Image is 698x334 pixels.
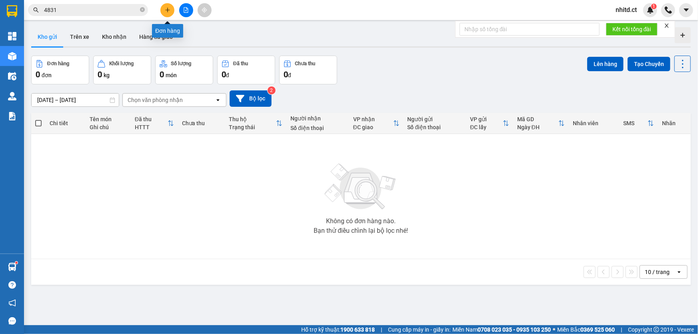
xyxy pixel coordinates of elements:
img: phone-icon [665,6,672,14]
button: Hàng đã giao [133,27,179,46]
th: Toggle SortBy [620,113,658,134]
button: Đã thu0đ [217,56,275,84]
div: Chọn văn phòng nhận [128,96,183,104]
button: Chưa thu0đ [279,56,337,84]
div: Trạng thái [229,124,276,130]
th: Toggle SortBy [513,113,569,134]
span: caret-down [683,6,690,14]
img: logo-vxr [7,5,17,17]
sup: 1 [15,262,18,264]
div: Người gửi [408,116,462,122]
button: Kho nhận [96,27,133,46]
img: warehouse-icon [8,72,16,80]
span: | [381,325,382,334]
button: file-add [179,3,193,17]
div: Chưa thu [295,61,316,66]
button: plus [160,3,174,17]
img: dashboard-icon [8,32,16,40]
span: | [621,325,622,334]
span: close-circle [140,6,145,14]
div: Người nhận [290,115,345,122]
span: message [8,317,16,325]
div: Nhân viên [573,120,616,126]
span: Miền Bắc [557,325,615,334]
div: Bạn thử điều chỉnh lại bộ lọc nhé! [314,228,408,234]
span: 0 [36,70,40,79]
th: Toggle SortBy [225,113,286,134]
th: Toggle SortBy [131,113,178,134]
img: solution-icon [8,112,16,120]
button: Khối lượng0kg [93,56,151,84]
span: nhitd.ct [609,5,643,15]
button: Tạo Chuyến [628,57,670,71]
span: question-circle [8,281,16,289]
span: aim [202,7,207,13]
input: Nhập số tổng đài [460,23,600,36]
span: 0 [160,70,164,79]
span: file-add [183,7,189,13]
span: kg [104,72,110,78]
div: SMS [624,120,648,126]
div: Ngày ĐH [517,124,558,130]
div: Đơn hàng [152,24,183,38]
span: copyright [654,327,659,332]
div: ĐC lấy [470,124,503,130]
div: Khối lượng [109,61,134,66]
span: 0 [284,70,288,79]
div: Tên món [90,116,127,122]
button: Đơn hàng0đơn [31,56,89,84]
span: close [664,23,670,28]
img: warehouse-icon [8,92,16,100]
button: Lên hàng [587,57,624,71]
svg: open [676,269,682,275]
button: aim [198,3,212,17]
div: Số điện thoại [290,125,345,131]
span: 0 [98,70,102,79]
sup: 2 [268,86,276,94]
button: Bộ lọc [230,90,272,107]
button: Kết nối tổng đài [606,23,658,36]
div: 10 / trang [645,268,670,276]
span: plus [165,7,170,13]
span: notification [8,299,16,307]
div: Nhãn [662,120,687,126]
button: Số lượng0món [155,56,213,84]
div: Đã thu [135,116,168,122]
span: Miền Nam [452,325,551,334]
span: món [166,72,177,78]
span: close-circle [140,7,145,12]
svg: open [215,97,221,103]
th: Toggle SortBy [466,113,513,134]
span: ⚪️ [553,328,555,331]
div: VP nhận [353,116,393,122]
span: 1 [652,4,655,9]
div: Tạo kho hàng mới [675,27,691,43]
input: Select a date range. [32,94,119,106]
div: Thu hộ [229,116,276,122]
input: Tìm tên, số ĐT hoặc mã đơn [44,6,138,14]
img: svg+xml;base64,PHN2ZyBjbGFzcz0ibGlzdC1wbHVnX19zdmciIHhtbG5zPSJodHRwOi8vd3d3LnczLm9yZy8yMDAwL3N2Zy... [321,159,401,215]
span: 0 [222,70,226,79]
div: VP gửi [470,116,503,122]
div: Đơn hàng [47,61,69,66]
span: search [33,7,39,13]
span: Cung cấp máy in - giấy in: [388,325,450,334]
div: Đã thu [233,61,248,66]
span: Hỗ trợ kỹ thuật: [301,325,375,334]
button: Kho gửi [31,27,64,46]
div: Chưa thu [182,120,221,126]
div: Không có đơn hàng nào. [326,218,396,224]
img: warehouse-icon [8,263,16,271]
span: đ [288,72,291,78]
strong: 0369 525 060 [580,326,615,333]
div: Số điện thoại [408,124,462,130]
strong: 0708 023 035 - 0935 103 250 [478,326,551,333]
strong: 1900 633 818 [340,326,375,333]
span: đơn [42,72,52,78]
img: warehouse-icon [8,52,16,60]
button: Trên xe [64,27,96,46]
img: icon-new-feature [647,6,654,14]
div: Chi tiết [50,120,82,126]
th: Toggle SortBy [349,113,404,134]
div: ĐC giao [353,124,393,130]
